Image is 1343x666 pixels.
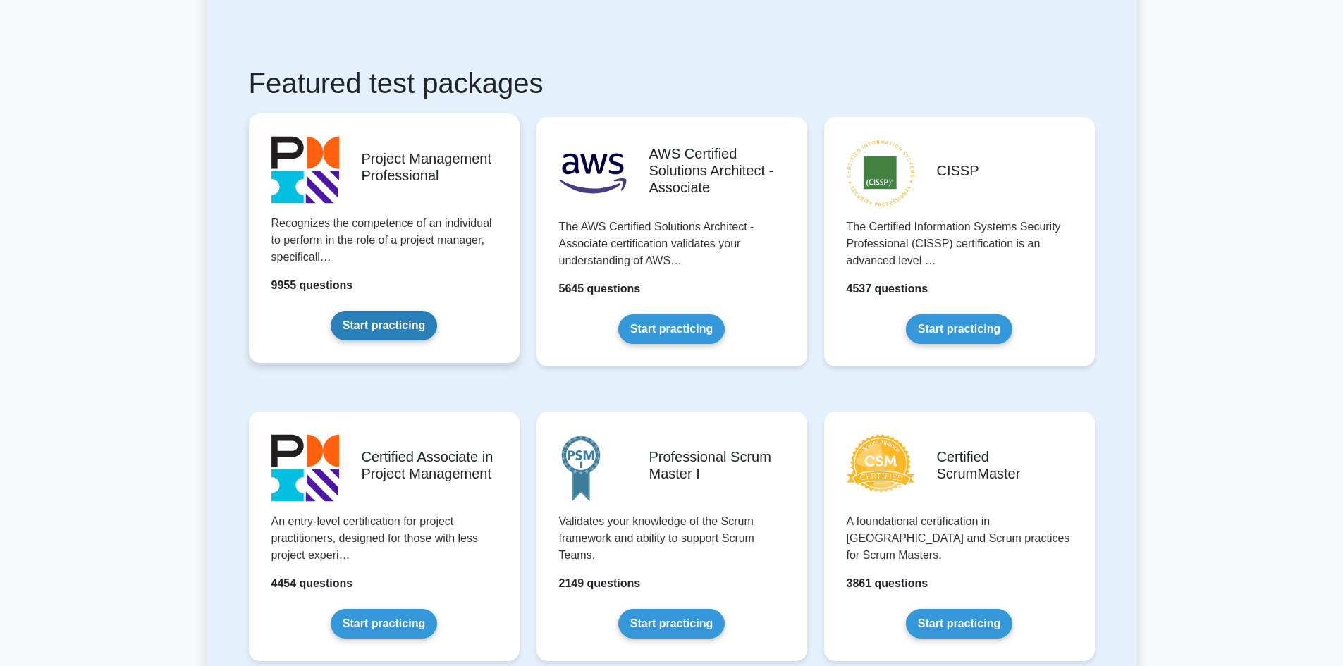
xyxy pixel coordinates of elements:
[618,314,725,344] a: Start practicing
[618,609,725,639] a: Start practicing
[331,609,437,639] a: Start practicing
[249,66,1095,100] h1: Featured test packages
[906,314,1012,344] a: Start practicing
[331,311,437,340] a: Start practicing
[906,609,1012,639] a: Start practicing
